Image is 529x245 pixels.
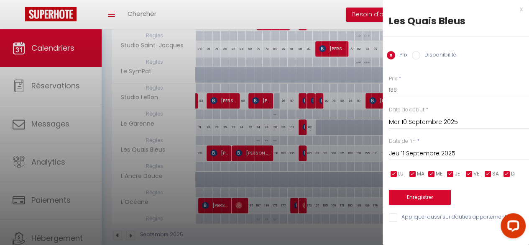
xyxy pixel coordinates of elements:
span: LU [398,170,404,178]
span: DI [511,170,516,178]
span: VE [473,170,479,178]
label: Prix [395,51,408,60]
span: MA [417,170,424,178]
label: Date de début [389,106,424,114]
label: Prix [389,75,397,83]
span: SA [492,170,499,178]
button: Enregistrer [389,190,451,205]
iframe: LiveChat chat widget [494,210,529,245]
div: x [383,4,523,14]
span: ME [436,170,442,178]
label: Date de fin [389,137,416,145]
label: Disponibilité [420,51,456,60]
span: JE [455,170,460,178]
div: Les Quais Bleus [389,14,523,28]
